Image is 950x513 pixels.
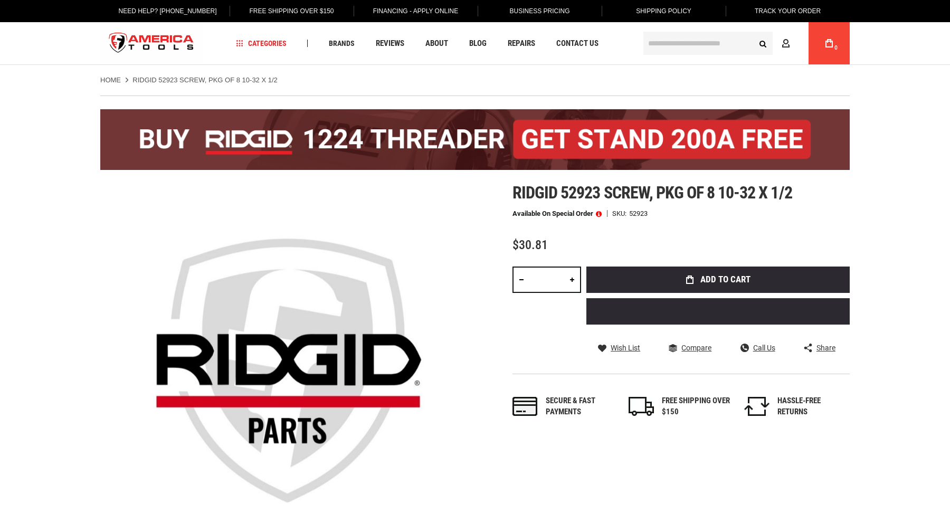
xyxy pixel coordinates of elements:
[508,40,535,47] span: Repairs
[753,344,775,351] span: Call Us
[100,24,203,63] a: store logo
[425,40,448,47] span: About
[700,275,750,284] span: Add to Cart
[777,395,846,418] div: HASSLE-FREE RETURNS
[834,45,838,51] span: 0
[512,210,602,217] p: Available on Special Order
[816,344,835,351] span: Share
[612,210,629,217] strong: SKU
[662,395,730,418] div: FREE SHIPPING OVER $150
[512,237,548,252] span: $30.81
[100,24,203,63] img: America Tools
[376,40,404,47] span: Reviews
[503,36,540,51] a: Repairs
[629,210,648,217] div: 52923
[629,397,654,416] img: shipping
[329,40,355,47] span: Brands
[324,36,359,51] a: Brands
[552,36,603,51] a: Contact Us
[100,75,121,85] a: Home
[421,36,453,51] a: About
[546,395,614,418] div: Secure & fast payments
[611,344,640,351] span: Wish List
[512,397,538,416] img: payments
[819,22,839,64] a: 0
[236,40,287,47] span: Categories
[371,36,409,51] a: Reviews
[753,33,773,53] button: Search
[464,36,491,51] a: Blog
[100,109,850,170] img: BOGO: Buy the RIDGID® 1224 Threader (26092), get the 92467 200A Stand FREE!
[636,7,691,15] span: Shipping Policy
[586,267,850,293] button: Add to Cart
[132,76,278,84] strong: RIDGID 52923 SCREW, PKG OF 8 10-32 X 1/2
[681,344,711,351] span: Compare
[598,343,640,353] a: Wish List
[669,343,711,353] a: Compare
[744,397,769,416] img: returns
[469,40,487,47] span: Blog
[740,343,775,353] a: Call Us
[231,36,291,51] a: Categories
[556,40,598,47] span: Contact Us
[512,183,792,203] span: Ridgid 52923 screw, pkg of 8 10-32 x 1/2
